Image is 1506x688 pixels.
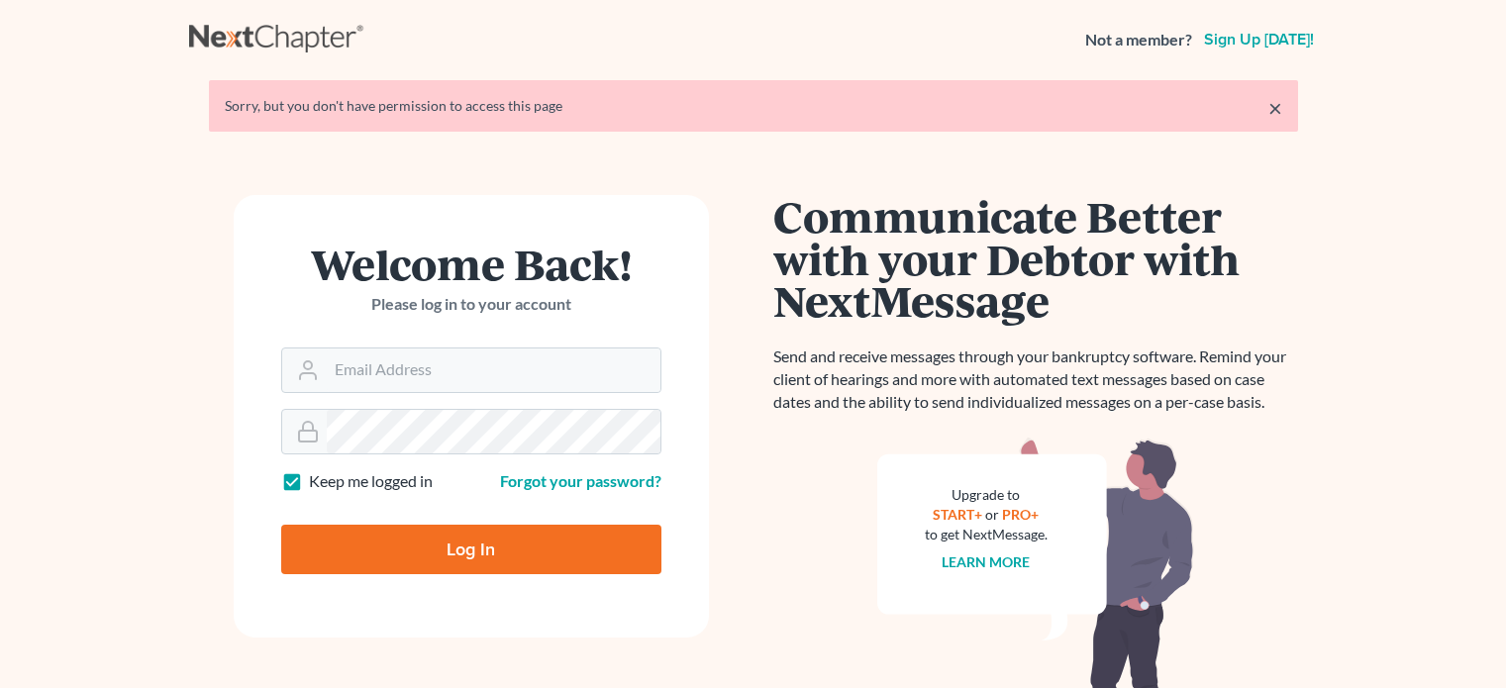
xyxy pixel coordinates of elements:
[925,525,1048,544] div: to get NextMessage.
[1268,96,1282,120] a: ×
[500,471,661,490] a: Forgot your password?
[933,506,982,523] a: START+
[327,348,660,392] input: Email Address
[773,345,1298,414] p: Send and receive messages through your bankruptcy software. Remind your client of hearings and mo...
[1002,506,1039,523] a: PRO+
[985,506,999,523] span: or
[281,243,661,285] h1: Welcome Back!
[225,96,1282,116] div: Sorry, but you don't have permission to access this page
[1085,29,1192,51] strong: Not a member?
[281,525,661,574] input: Log In
[942,553,1030,570] a: Learn more
[925,485,1048,505] div: Upgrade to
[773,195,1298,322] h1: Communicate Better with your Debtor with NextMessage
[281,293,661,316] p: Please log in to your account
[309,470,433,493] label: Keep me logged in
[1200,32,1318,48] a: Sign up [DATE]!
